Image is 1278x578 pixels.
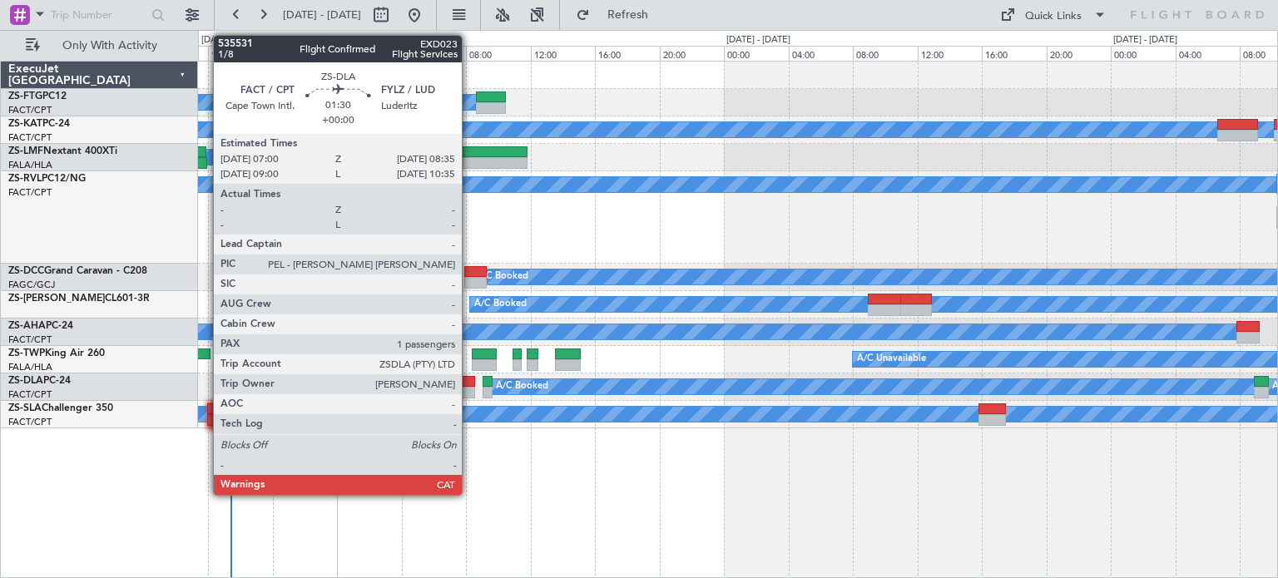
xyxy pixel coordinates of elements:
div: 08:00 [853,46,917,61]
a: FACT/CPT [8,131,52,144]
a: ZS-TWPKing Air 260 [8,348,105,358]
span: ZS-RVL [8,174,42,184]
div: 12:00 [918,46,982,61]
div: 16:00 [208,46,272,61]
button: Only With Activity [18,32,181,59]
div: 16:00 [982,46,1046,61]
span: ZS-[PERSON_NAME] [8,294,105,304]
a: FAGC/GCJ [8,279,55,291]
span: ZS-FTG [8,91,42,101]
div: 08:00 [466,46,530,61]
span: [DATE] - [DATE] [283,7,361,22]
a: ZS-AHAPC-24 [8,321,73,331]
a: ZS-RVLPC12/NG [8,174,86,184]
input: Trip Number [51,2,146,27]
a: ZS-KATPC-24 [8,119,70,129]
span: Refresh [593,9,663,21]
a: ZS-[PERSON_NAME]CL601-3R [8,294,150,304]
div: 00:00 [724,46,788,61]
div: 04:00 [402,46,466,61]
div: [DATE] - [DATE] [201,33,265,47]
a: FACT/CPT [8,416,52,428]
div: 04:00 [789,46,853,61]
span: ZS-SLA [8,403,42,413]
div: Quick Links [1025,8,1082,25]
button: Quick Links [992,2,1115,28]
div: A/C Unavailable [857,347,926,372]
div: 00:00 [1111,46,1175,61]
a: FACT/CPT [8,388,52,401]
div: 20:00 [1047,46,1111,61]
div: 16:00 [595,46,659,61]
div: [DATE] - [DATE] [1113,33,1177,47]
a: ZS-DLAPC-24 [8,376,71,386]
div: A/C Booked [496,374,548,399]
a: ZS-FTGPC12 [8,91,67,101]
a: FALA/HLA [8,361,52,373]
a: ZS-SLAChallenger 350 [8,403,113,413]
a: FALA/HLA [8,159,52,171]
a: FACT/CPT [8,186,52,199]
div: 20:00 [660,46,724,61]
div: A/C Booked [236,402,289,427]
a: ZS-LMFNextant 400XTi [8,146,117,156]
button: Refresh [568,2,668,28]
div: [DATE] - [DATE] [726,33,790,47]
div: 20:00 [273,46,337,61]
span: ZS-LMF [8,146,43,156]
a: FACT/CPT [8,333,52,346]
a: FACT/CPT [8,104,52,116]
span: Only With Activity [43,40,176,52]
span: ZS-KAT [8,119,42,129]
div: [DATE] - [DATE] [339,33,404,47]
div: 00:00 [337,46,401,61]
span: ZS-AHA [8,321,46,331]
div: A/C Booked [474,292,527,317]
a: ZS-DCCGrand Caravan - C208 [8,266,147,276]
div: A/C Booked [476,264,528,289]
div: 12:00 [531,46,595,61]
span: ZS-TWP [8,348,45,358]
span: ZS-DLA [8,376,43,386]
div: 04:00 [1176,46,1240,61]
span: ZS-DCC [8,266,44,276]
